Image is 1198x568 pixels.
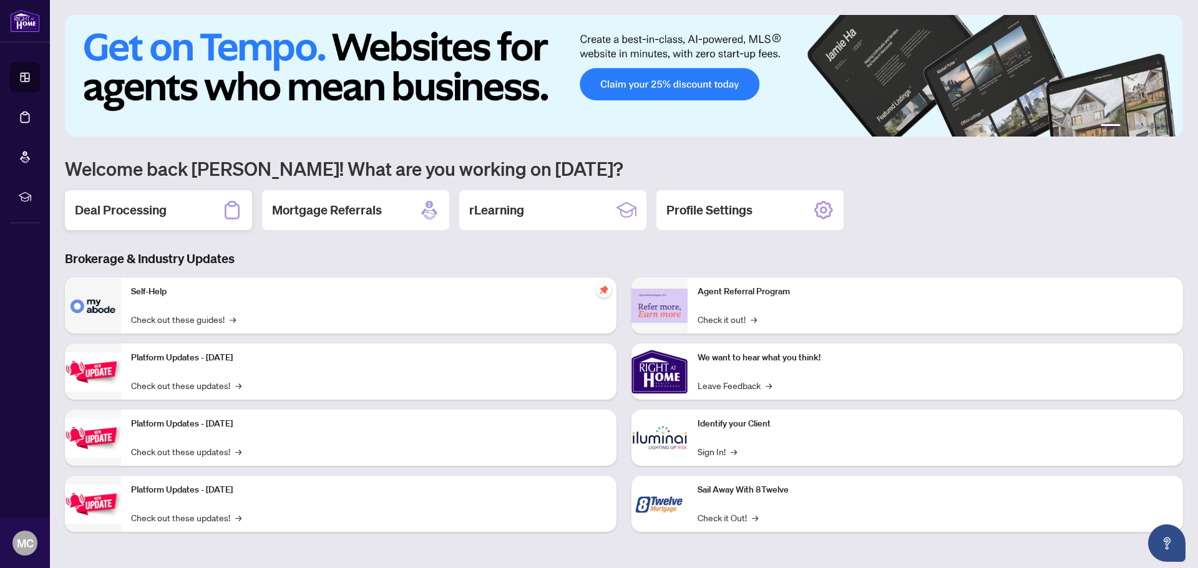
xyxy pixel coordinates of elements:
[666,201,752,219] h2: Profile Settings
[752,511,758,524] span: →
[766,378,772,392] span: →
[1126,124,1131,129] button: 2
[698,483,1173,497] p: Sail Away With 8Twelve
[698,378,772,392] a: Leave Feedback→
[10,9,40,32] img: logo
[65,352,121,392] img: Platform Updates - July 21, 2025
[65,250,1183,267] h3: Brokerage & Industry Updates
[131,312,236,326] a: Check out these guides!→
[751,312,757,326] span: →
[469,201,524,219] h2: rLearning
[131,351,606,365] p: Platform Updates - [DATE]
[1166,124,1171,129] button: 6
[131,511,241,524] a: Check out these updates!→
[698,312,757,326] a: Check it out!→
[597,282,611,297] span: pushpin
[1146,124,1151,129] button: 4
[1156,124,1161,129] button: 5
[731,445,737,458] span: →
[235,378,241,392] span: →
[131,483,606,497] p: Platform Updates - [DATE]
[698,445,737,458] a: Sign In!→
[65,15,1183,137] img: Slide 0
[1136,124,1141,129] button: 3
[1148,524,1186,562] button: Open asap
[631,476,688,532] img: Sail Away With 8Twelve
[75,201,167,219] h2: Deal Processing
[272,201,382,219] h2: Mortgage Referrals
[131,445,241,458] a: Check out these updates!→
[1101,124,1121,129] button: 1
[235,511,241,524] span: →
[698,351,1173,365] p: We want to hear what you think!
[65,156,1183,180] h1: Welcome back [PERSON_NAME]! What are you working on [DATE]?
[698,285,1173,299] p: Agent Referral Program
[131,378,241,392] a: Check out these updates!→
[631,289,688,323] img: Agent Referral Program
[65,277,121,334] img: Self-Help
[131,285,606,299] p: Self-Help
[65,418,121,458] img: Platform Updates - July 8, 2025
[131,417,606,431] p: Platform Updates - [DATE]
[698,417,1173,431] p: Identify your Client
[235,445,241,458] span: →
[230,312,236,326] span: →
[17,534,34,552] span: MC
[698,511,758,524] a: Check it Out!→
[631,344,688,400] img: We want to hear what you think!
[65,484,121,524] img: Platform Updates - June 23, 2025
[631,410,688,466] img: Identify your Client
